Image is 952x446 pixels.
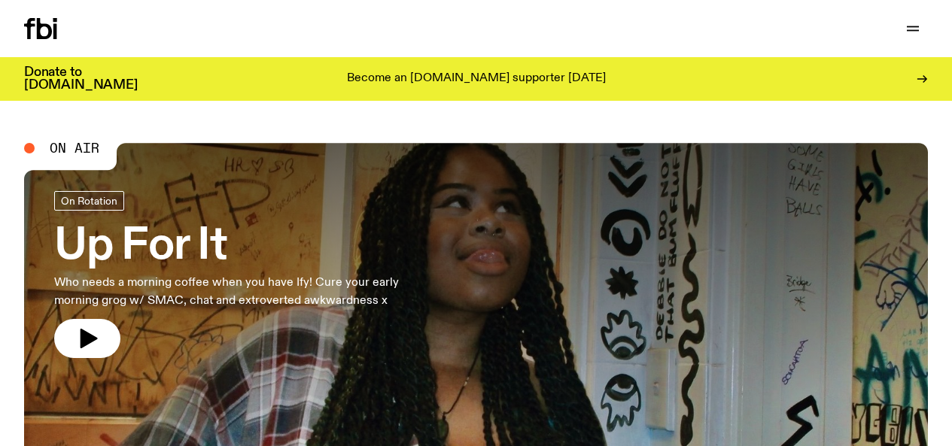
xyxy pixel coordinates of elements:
[54,191,440,358] a: Up For ItWho needs a morning coffee when you have Ify! Cure your early morning grog w/ SMAC, chat...
[347,72,606,86] p: Become an [DOMAIN_NAME] supporter [DATE]
[54,274,440,310] p: Who needs a morning coffee when you have Ify! Cure your early morning grog w/ SMAC, chat and extr...
[61,196,117,207] span: On Rotation
[24,66,138,92] h3: Donate to [DOMAIN_NAME]
[50,141,99,155] span: On Air
[54,226,440,268] h3: Up For It
[54,191,124,211] a: On Rotation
